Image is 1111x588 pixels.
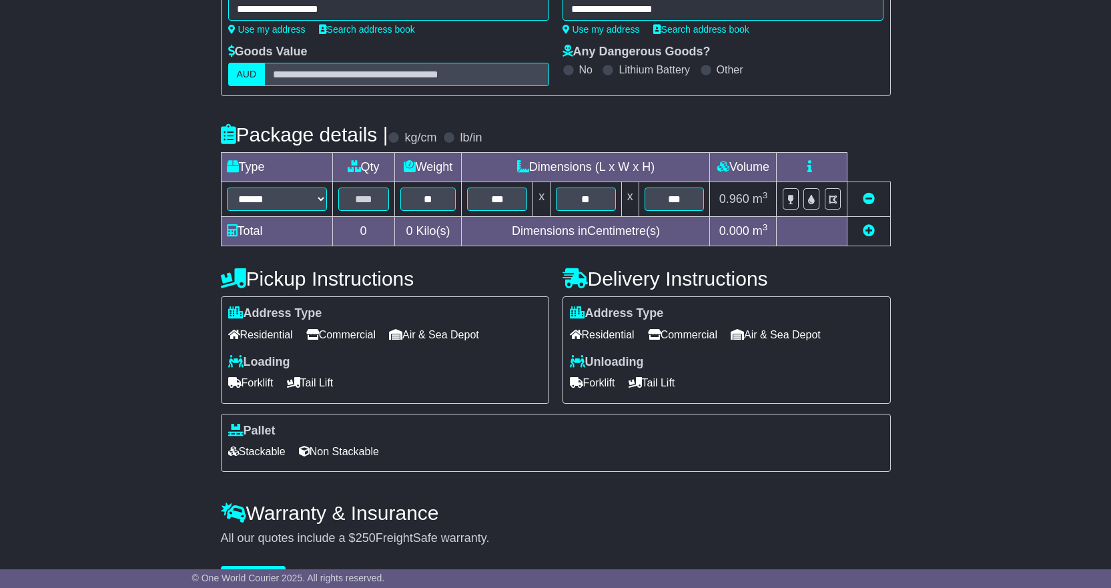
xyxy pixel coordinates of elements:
[221,268,549,290] h4: Pickup Instructions
[228,372,274,393] span: Forklift
[221,531,891,546] div: All our quotes include a $ FreightSafe warranty.
[406,224,412,238] span: 0
[394,153,462,182] td: Weight
[629,372,675,393] span: Tail Lift
[563,24,640,35] a: Use my address
[306,324,376,345] span: Commercial
[621,182,639,217] td: x
[753,192,768,206] span: m
[648,324,717,345] span: Commercial
[753,224,768,238] span: m
[228,306,322,321] label: Address Type
[717,63,743,76] label: Other
[319,24,415,35] a: Search address book
[332,217,394,246] td: 0
[570,324,635,345] span: Residential
[192,573,385,583] span: © One World Courier 2025. All rights reserved.
[731,324,821,345] span: Air & Sea Depot
[404,131,436,145] label: kg/cm
[710,153,777,182] td: Volume
[719,192,749,206] span: 0.960
[462,153,710,182] td: Dimensions (L x W x H)
[863,192,875,206] a: Remove this item
[221,153,332,182] td: Type
[287,372,334,393] span: Tail Lift
[619,63,690,76] label: Lithium Battery
[228,24,306,35] a: Use my address
[228,324,293,345] span: Residential
[221,502,891,524] h4: Warranty & Insurance
[653,24,749,35] a: Search address book
[389,324,479,345] span: Air & Sea Depot
[299,441,379,462] span: Non Stackable
[394,217,462,246] td: Kilo(s)
[228,355,290,370] label: Loading
[221,217,332,246] td: Total
[570,355,644,370] label: Unloading
[719,224,749,238] span: 0.000
[563,268,891,290] h4: Delivery Instructions
[228,441,286,462] span: Stackable
[533,182,550,217] td: x
[863,224,875,238] a: Add new item
[763,222,768,232] sup: 3
[460,131,482,145] label: lb/in
[228,424,276,438] label: Pallet
[570,306,664,321] label: Address Type
[570,372,615,393] span: Forklift
[332,153,394,182] td: Qty
[356,531,376,545] span: 250
[228,45,308,59] label: Goods Value
[563,45,711,59] label: Any Dangerous Goods?
[228,63,266,86] label: AUD
[763,190,768,200] sup: 3
[221,123,388,145] h4: Package details |
[579,63,593,76] label: No
[462,217,710,246] td: Dimensions in Centimetre(s)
